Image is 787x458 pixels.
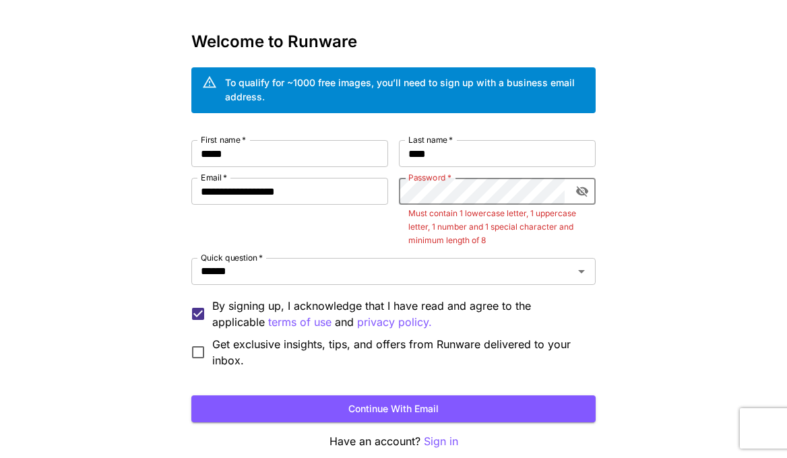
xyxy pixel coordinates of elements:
[408,207,586,247] p: Must contain 1 lowercase letter, 1 uppercase letter, 1 number and 1 special character and minimum...
[424,433,458,450] button: Sign in
[201,172,227,183] label: Email
[212,336,585,368] span: Get exclusive insights, tips, and offers from Runware delivered to your inbox.
[191,433,596,450] p: Have an account?
[201,252,263,263] label: Quick question
[408,172,451,183] label: Password
[191,32,596,51] h3: Welcome to Runware
[408,134,453,145] label: Last name
[357,314,432,331] p: privacy policy.
[357,314,432,331] button: By signing up, I acknowledge that I have read and agree to the applicable terms of use and
[572,262,591,281] button: Open
[268,314,332,331] button: By signing up, I acknowledge that I have read and agree to the applicable and privacy policy.
[225,75,585,104] div: To qualify for ~1000 free images, you’ll need to sign up with a business email address.
[212,298,585,331] p: By signing up, I acknowledge that I have read and agree to the applicable and
[191,395,596,423] button: Continue with email
[201,134,246,145] label: First name
[570,179,594,203] button: toggle password visibility
[268,314,332,331] p: terms of use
